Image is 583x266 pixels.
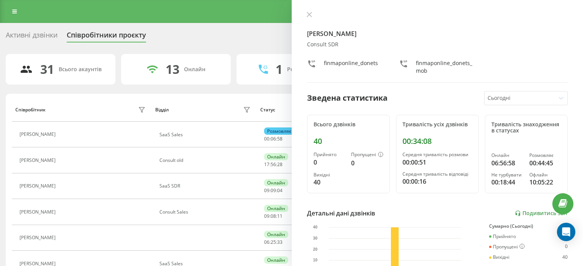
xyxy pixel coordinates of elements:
div: 10:05:22 [529,178,561,187]
div: Відділ [155,107,169,113]
div: 40 [314,178,345,187]
div: Пропущені [351,152,383,158]
span: 09 [271,187,276,194]
span: 28 [277,161,282,168]
a: Подивитись звіт [515,210,568,217]
div: 0 [565,244,568,250]
div: Активні дзвінки [6,31,57,43]
div: Розмовляє [529,153,561,158]
div: [PERSON_NAME] [20,132,57,137]
div: : : [264,214,282,219]
span: 06 [271,135,276,142]
div: Онлайн [264,153,288,160]
div: : : [264,162,282,167]
div: Онлайн [264,205,288,212]
div: 31 [40,62,54,77]
div: [PERSON_NAME] [20,158,57,163]
div: Детальні дані дзвінків [307,209,375,218]
div: Вихідні [314,172,345,178]
div: Сумарно (Сьогодні) [489,224,568,229]
div: finmaponline_donets [324,59,378,75]
text: 10 [313,258,317,263]
div: Тривалість знаходження в статусах [491,121,561,134]
span: 04 [277,187,282,194]
div: 00:00:16 [402,177,472,186]
div: : : [264,136,282,142]
span: 25 [271,239,276,245]
div: 00:18:44 [491,178,523,187]
div: 40 [314,137,383,146]
span: 33 [277,239,282,245]
div: SaaS SDR [159,183,253,189]
div: [PERSON_NAME] [20,209,57,215]
div: 13 [166,62,179,77]
div: [PERSON_NAME] [20,183,57,189]
div: 06:56:58 [491,158,523,168]
span: 56 [271,161,276,168]
span: 09 [264,213,269,219]
div: 00:00:51 [402,158,472,167]
div: 0 [314,158,345,167]
div: Прийнято [489,234,516,239]
div: Зведена статистика [307,92,388,104]
div: Consult SDR [307,41,568,48]
span: 58 [277,135,282,142]
div: 1 [276,62,282,77]
div: Вихідні [489,255,509,260]
div: Середня тривалість розмови [402,152,472,157]
span: 11 [277,213,282,219]
div: Всього дзвінків [314,121,383,128]
div: Прийнято [314,152,345,157]
div: Онлайн [264,231,288,238]
h4: [PERSON_NAME] [307,29,568,38]
div: Consult Sales [159,209,253,215]
div: Пропущені [489,244,525,250]
div: Розмовляє [264,127,294,135]
span: 17 [264,161,269,168]
span: 09 [264,187,269,194]
div: Співробітник [15,107,46,113]
div: : : [264,188,282,193]
div: 00:44:45 [529,158,561,168]
div: Не турбувати [491,172,523,178]
div: Середня тривалість відповіді [402,171,472,177]
div: 0 [351,158,383,168]
div: Онлайн [491,153,523,158]
div: Всього акаунтів [59,66,102,73]
div: finmaponline_donets_mob [416,59,476,75]
div: Статус [260,107,275,113]
div: Онлайн [264,179,288,186]
span: 06 [264,239,269,245]
span: 08 [271,213,276,219]
div: Співробітники проєкту [67,31,146,43]
div: Офлайн [529,172,561,178]
div: Онлайн [264,256,288,264]
text: 40 [313,225,317,229]
div: Тривалість усіх дзвінків [402,121,472,128]
span: 00 [264,135,269,142]
div: 40 [562,255,568,260]
div: SaaS Sales [159,132,253,137]
div: Open Intercom Messenger [557,223,575,241]
div: Розмовляють [287,66,324,73]
text: 20 [313,247,317,251]
div: 00:34:08 [402,137,472,146]
text: 30 [313,236,317,240]
div: : : [264,240,282,245]
div: Consult old [159,158,253,163]
div: Онлайн [184,66,205,73]
div: [PERSON_NAME] [20,235,57,240]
